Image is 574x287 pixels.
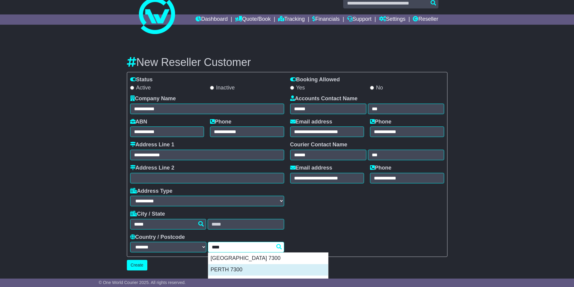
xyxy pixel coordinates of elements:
[210,86,214,90] input: Inactive
[130,142,174,148] label: Address Line 1
[278,14,305,25] a: Tracking
[312,14,340,25] a: Financials
[370,86,374,90] input: No
[130,76,153,83] label: Status
[130,165,174,171] label: Address Line 2
[347,14,372,25] a: Support
[413,14,438,25] a: Reseller
[290,142,347,148] label: Courier Contact Name
[99,280,186,285] span: © One World Courier 2025. All rights reserved.
[130,211,165,217] label: City / State
[290,85,305,91] label: Yes
[290,86,294,90] input: Yes
[208,276,328,287] div: POWRANNA 7300
[130,188,173,195] label: Address Type
[208,253,328,264] div: [GEOGRAPHIC_DATA] 7300
[235,14,271,25] a: Quote/Book
[290,119,332,125] label: Email address
[290,76,340,83] label: Booking Allowed
[127,56,447,68] h3: New Reseller Customer
[130,95,176,102] label: Company Name
[130,119,147,125] label: ABN
[370,119,391,125] label: Phone
[210,85,235,91] label: Inactive
[370,85,383,91] label: No
[130,86,134,90] input: Active
[379,14,406,25] a: Settings
[208,264,328,276] div: PERTH 7300
[370,165,391,171] label: Phone
[290,165,332,171] label: Email address
[127,260,147,270] button: Create
[196,14,228,25] a: Dashboard
[130,85,151,91] label: Active
[130,234,185,241] label: Country / Postcode
[290,95,358,102] label: Accounts Contact Name
[210,119,231,125] label: Phone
